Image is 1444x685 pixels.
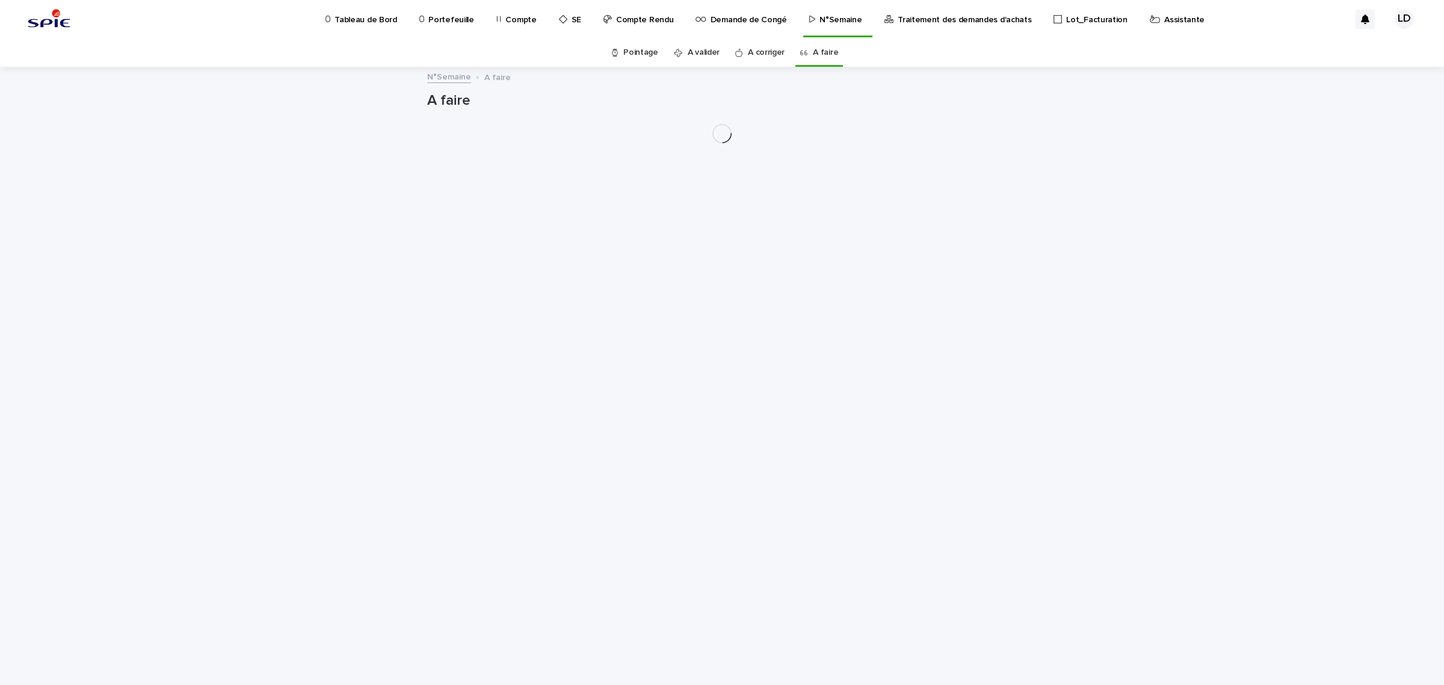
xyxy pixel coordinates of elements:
a: A faire [813,39,838,67]
a: A valider [688,39,720,67]
img: svstPd6MQfCT1uX1QGkG [24,7,74,31]
a: N°Semaine [427,69,471,83]
a: Pointage [623,39,658,67]
div: LD [1395,10,1414,29]
p: A faire [484,70,511,83]
a: A corriger [748,39,785,67]
h1: A faire [427,92,1017,110]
